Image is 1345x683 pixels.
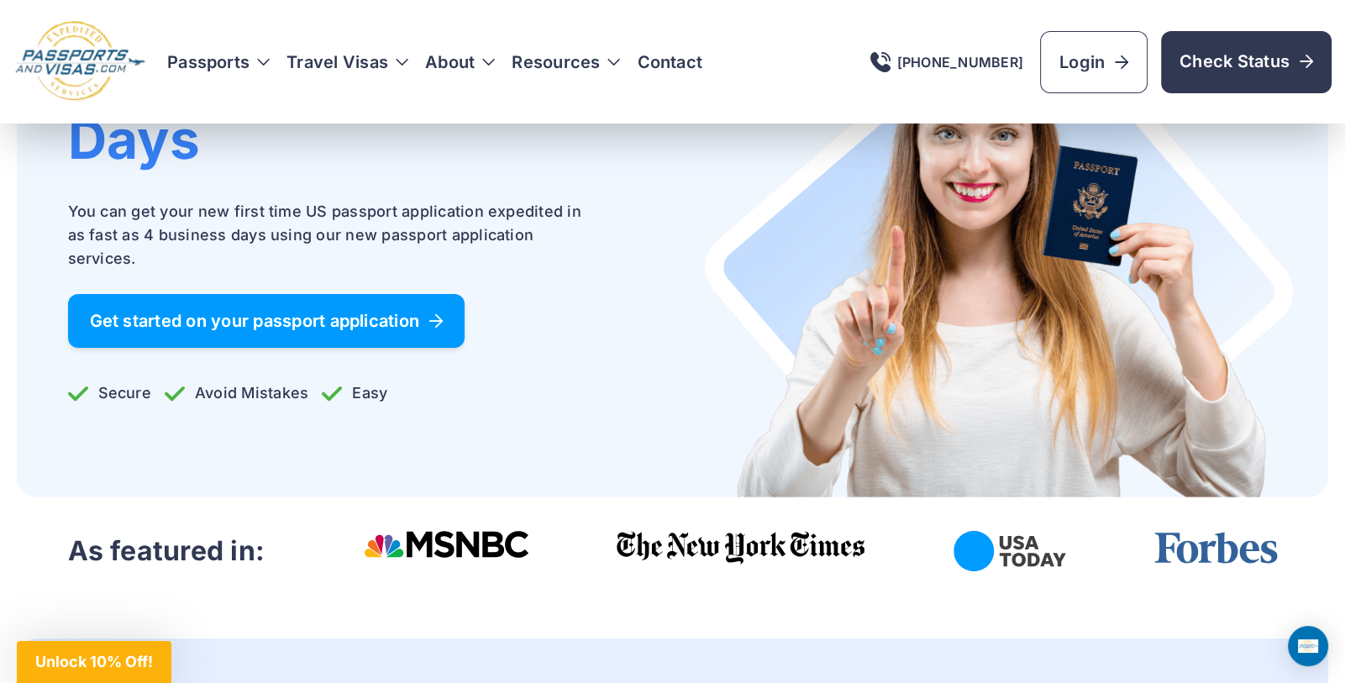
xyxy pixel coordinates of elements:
[1288,626,1328,666] div: Open Intercom Messenger
[870,52,1023,72] a: [PHONE_NUMBER]
[1180,50,1313,73] span: Check Status
[425,50,475,74] a: About
[1059,50,1128,74] span: Login
[13,20,147,103] img: Logo
[364,531,529,558] img: Msnbc
[617,531,866,565] img: The New York Times
[90,313,444,329] span: Get started on your passport application
[637,50,702,74] a: Contact
[68,200,589,271] p: You can get your new first time US passport application expedited in as fast as 4 business days u...
[1040,31,1148,93] a: Login
[1153,531,1278,565] img: Forbes
[68,294,465,348] a: Get started on your passport application
[167,50,270,74] h3: Passports
[322,381,387,405] p: Easy
[1161,31,1332,93] a: Check Status
[286,50,408,74] h3: Travel Visas
[68,5,659,166] h1: New First Time US Passport in Just
[68,534,265,568] h3: As featured in:
[68,381,151,405] p: Secure
[512,50,620,74] h3: Resources
[35,653,153,670] span: Unlock 10% Off!
[165,381,308,405] p: Avoid Mistakes
[954,531,1066,571] img: USA Today
[17,641,171,683] div: Unlock 10% Off!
